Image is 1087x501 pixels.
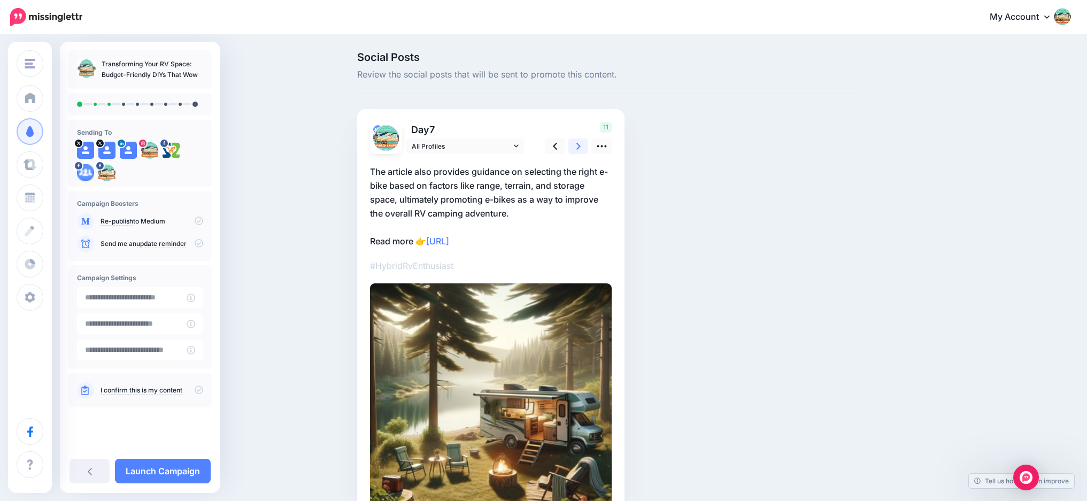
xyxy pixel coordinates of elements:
p: Day [406,122,526,137]
p: Transforming Your RV Space: Budget-Friendly DIYs That Wow [102,59,203,80]
a: Tell us how we can improve [969,474,1074,488]
img: user_default_image.png [77,142,94,159]
p: #HybridRvEnthusiast [370,259,612,273]
img: user_default_image.png [120,142,137,159]
img: 348718459_825514582326704_2163817445594875224_n-bsa134017.jpg [141,142,158,159]
h4: Sending To [77,128,203,136]
h4: Campaign Boosters [77,199,203,207]
a: I confirm this is my content [101,386,182,395]
a: [URL] [426,236,449,246]
p: to Medium [101,217,203,226]
img: 17903851_697857423738952_420420873223211590_n-bsa88151.png [163,142,180,159]
span: 11 [600,122,612,133]
img: 350656763_966066941485751_697481612438994167_n-bsa133970.jpg [98,164,115,181]
span: 7 [429,124,435,135]
p: Send me an [101,239,203,249]
img: aDtjnaRy1nj-bsa133968.png [77,164,94,181]
a: Re-publish [101,217,133,226]
span: All Profiles [412,141,511,152]
img: 09c7bd3dde43af3e596e316b0cfbe583_thumb.jpg [77,59,96,78]
img: 348718459_825514582326704_2163817445594875224_n-bsa134017.jpg [373,125,399,151]
img: aDtjnaRy1nj-bsa133968.png [373,125,382,134]
p: The article also provides guidance on selecting the right e-bike based on factors like range, ter... [370,165,612,248]
img: Missinglettr [10,8,82,26]
a: All Profiles [406,138,524,154]
a: update reminder [136,240,187,248]
span: Review the social posts that will be sent to promote this content. [357,68,853,82]
span: Social Posts [357,52,853,63]
h4: Campaign Settings [77,274,203,282]
div: Open Intercom Messenger [1013,465,1039,490]
img: menu.png [25,59,35,68]
img: user_default_image.png [98,142,115,159]
a: My Account [979,4,1071,30]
